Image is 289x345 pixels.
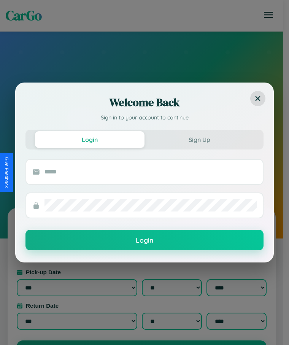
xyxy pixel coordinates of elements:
button: Login [25,230,264,250]
button: Sign Up [144,131,254,148]
p: Sign in to your account to continue [25,114,264,122]
button: Login [35,131,144,148]
div: Give Feedback [4,157,9,188]
h2: Welcome Back [25,95,264,110]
